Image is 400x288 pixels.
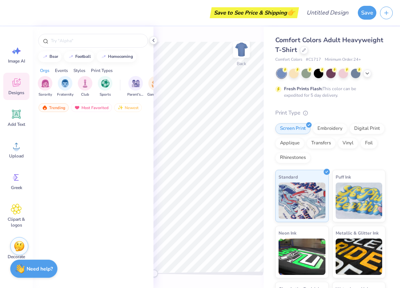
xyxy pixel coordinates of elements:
span: Puff Ink [336,173,351,181]
div: Applique [275,138,304,149]
input: Untitled Design [301,5,354,20]
button: filter button [38,76,52,97]
span: Decorate [8,254,25,260]
div: Events [55,67,68,74]
div: Embroidery [313,123,347,134]
button: filter button [147,76,164,97]
strong: Fresh Prints Flash: [284,86,323,92]
span: Comfort Colors Adult Heavyweight T-Shirt [275,36,383,54]
div: homecoming [108,55,133,59]
div: Rhinestones [275,152,311,163]
img: Puff Ink [336,183,383,219]
div: Print Type [275,109,385,117]
span: Sports [100,92,111,97]
img: newest.gif [117,105,123,110]
img: Sports Image [101,79,109,88]
img: Sorority Image [41,79,49,88]
div: Newest [114,103,142,112]
span: Add Text [8,121,25,127]
img: Back [234,42,249,57]
div: Print Types [91,67,113,74]
span: Designs [8,90,24,96]
div: Orgs [40,67,49,74]
span: Club [81,92,89,97]
span: Clipart & logos [4,216,28,228]
span: 👉 [287,8,295,17]
button: filter button [98,76,112,97]
div: filter for Sports [98,76,112,97]
button: filter button [127,76,144,97]
div: filter for Fraternity [57,76,73,97]
div: Vinyl [338,138,358,149]
div: Trending [39,103,69,112]
div: football [75,55,91,59]
span: Standard [279,173,298,181]
div: filter for Parent's Weekend [127,76,144,97]
img: trend_line.gif [68,55,74,59]
span: Upload [9,153,24,159]
div: Save to See Price & Shipping [212,7,297,18]
span: Neon Ink [279,229,296,237]
div: This color can be expedited for 5 day delivery. [284,85,373,99]
span: Comfort Colors [275,57,302,63]
span: Parent's Weekend [127,92,144,97]
span: Fraternity [57,92,73,97]
span: Game Day [147,92,164,97]
div: Screen Print [275,123,311,134]
img: Club Image [81,79,89,88]
div: Styles [73,67,85,74]
span: Greek [11,185,22,191]
span: Sorority [39,92,52,97]
div: Back [237,60,246,67]
button: football [64,51,94,62]
img: most_fav.gif [74,105,80,110]
div: Accessibility label [151,270,158,277]
img: Parent's Weekend Image [132,79,140,88]
div: Foil [360,138,377,149]
button: filter button [78,76,92,97]
div: filter for Sorority [38,76,52,97]
img: trend_line.gif [101,55,107,59]
input: Try "Alpha" [50,37,143,44]
div: bear [49,55,58,59]
img: trend_line.gif [42,55,48,59]
div: filter for Game Day [147,76,164,97]
img: Fraternity Image [61,79,69,88]
div: Transfers [307,138,336,149]
div: filter for Club [78,76,92,97]
img: Metallic & Glitter Ink [336,239,383,275]
div: Digital Print [349,123,385,134]
img: Game Day Image [152,79,160,88]
button: Save [358,6,376,20]
strong: Need help? [27,265,53,272]
img: trending.gif [42,105,48,110]
button: homecoming [97,51,136,62]
button: bear [38,51,61,62]
button: filter button [57,76,73,97]
span: Metallic & Glitter Ink [336,229,379,237]
div: Most Favorited [71,103,112,112]
span: Image AI [8,58,25,64]
span: # C1717 [306,57,321,63]
span: Minimum Order: 24 + [325,57,361,63]
img: Neon Ink [279,239,325,275]
img: Standard [279,183,325,219]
